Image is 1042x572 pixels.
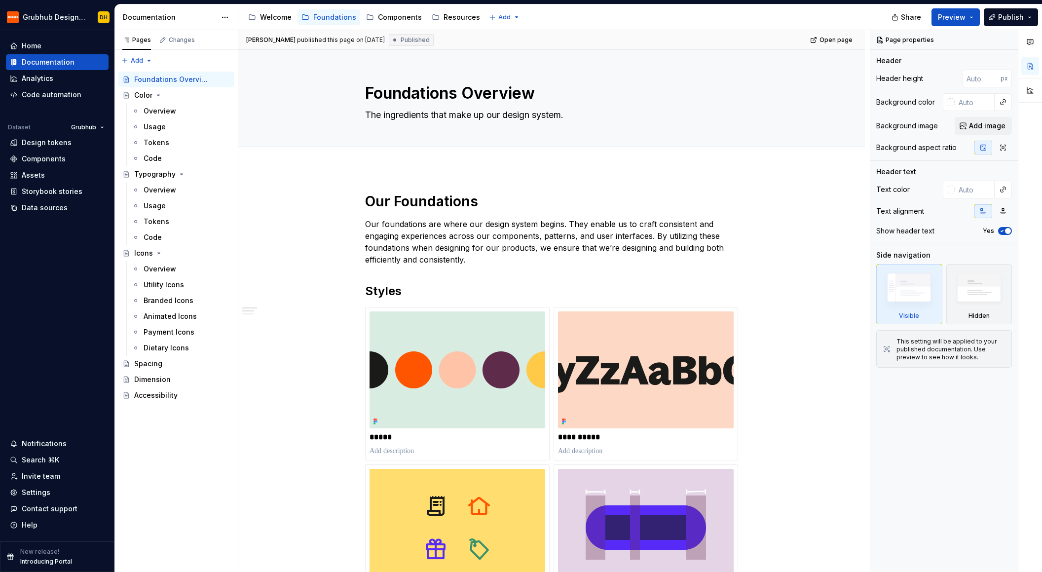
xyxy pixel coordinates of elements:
img: 6eee81be-cb1f-44c5-aa34-e7521c2e58dd.png [558,311,734,428]
input: Auto [955,181,995,198]
div: Analytics [22,74,53,83]
a: Code [128,229,234,245]
button: Add [118,54,155,68]
img: 4e8d6f31-f5cf-47b4-89aa-e4dec1dc0822.png [7,11,19,23]
textarea: Foundations Overview [363,81,736,105]
div: Invite team [22,471,60,481]
div: Text color [876,185,910,194]
div: Documentation [22,57,74,67]
input: Auto [955,93,995,111]
div: Animated Icons [144,311,197,321]
a: Home [6,38,109,54]
div: Icons [134,248,153,258]
h2: Styles [365,283,738,299]
button: Notifications [6,436,109,452]
a: Code automation [6,87,109,103]
div: published this page on [DATE] [297,36,385,44]
div: Changes [169,36,195,44]
span: Preview [938,12,966,22]
span: [PERSON_NAME] [246,36,296,44]
textarea: The ingredients that make up our design system. [363,107,736,123]
div: Hidden [968,312,990,320]
div: Hidden [946,264,1012,324]
div: Foundations Overview [134,75,210,84]
div: Code [144,153,162,163]
div: Page tree [118,72,234,403]
a: Components [362,9,426,25]
div: Payment Icons [144,327,194,337]
div: Color [134,90,152,100]
div: Foundations [313,12,356,22]
p: px [1001,75,1008,82]
div: Overview [144,264,176,274]
a: Payment Icons [128,324,234,340]
button: Add image [955,117,1012,135]
a: Design tokens [6,135,109,151]
div: Components [378,12,422,22]
a: Foundations Overview [118,72,234,87]
div: Help [22,520,37,530]
div: Header height [876,74,923,83]
div: Accessibility [134,390,178,400]
a: Storybook stories [6,184,109,199]
a: Overview [128,103,234,119]
div: Home [22,41,41,51]
div: DH [100,13,108,21]
div: Dietary Icons [144,343,189,353]
button: Publish [984,8,1038,26]
span: Add [131,57,143,65]
p: New release! [20,548,59,556]
div: Components [22,154,66,164]
div: Background color [876,97,935,107]
div: Background aspect ratio [876,143,957,153]
a: Documentation [6,54,109,70]
a: Dimension [118,372,234,387]
img: ef3d183b-b9bc-45fe-8f71-a294e9ec39ad.png [370,311,545,428]
a: Dietary Icons [128,340,234,356]
a: Data sources [6,200,109,216]
a: Animated Icons [128,308,234,324]
div: Assets [22,170,45,180]
a: Overview [128,182,234,198]
div: Tokens [144,138,169,148]
div: Typography [134,169,176,179]
h1: Our Foundations [365,192,738,210]
div: Visible [876,264,942,324]
span: Publish [998,12,1024,22]
a: Accessibility [118,387,234,403]
div: Welcome [260,12,292,22]
p: Introducing Portal [20,558,72,566]
a: Icons [118,245,234,261]
div: Settings [22,488,50,497]
a: Utility Icons [128,277,234,293]
span: Add [498,13,511,21]
div: Background image [876,121,938,131]
span: Open page [819,36,853,44]
span: Published [401,36,430,44]
a: Usage [128,198,234,214]
div: This setting will be applied to your published documentation. Use preview to see how it looks. [896,338,1005,361]
a: Analytics [6,71,109,86]
div: Contact support [22,504,77,514]
button: Preview [931,8,980,26]
div: Documentation [123,12,216,22]
button: Grubhub [67,120,109,134]
div: Usage [144,201,166,211]
a: Overview [128,261,234,277]
div: Design tokens [22,138,72,148]
a: Invite team [6,468,109,484]
div: Resources [444,12,480,22]
div: Visible [899,312,919,320]
a: Foundations [298,9,360,25]
a: Welcome [244,9,296,25]
div: Search ⌘K [22,455,59,465]
p: Our foundations are where our design system begins. They enable us to craft consistent and engagi... [365,218,738,266]
div: Data sources [22,203,68,213]
div: Code [144,232,162,242]
button: Add [486,10,523,24]
div: Header text [876,167,916,177]
div: Page tree [244,7,484,27]
div: Branded Icons [144,296,193,305]
div: Code automation [22,90,81,100]
div: Text alignment [876,206,924,216]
